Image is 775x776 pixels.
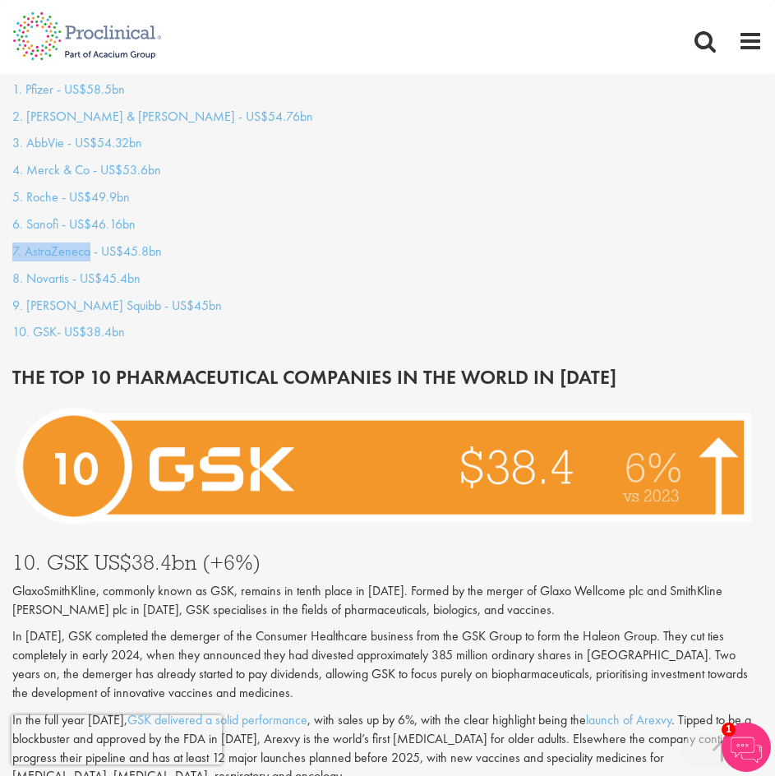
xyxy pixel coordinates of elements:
[586,711,671,728] a: launch of Arexvy
[12,552,763,573] h3: 10. GSK US$38.4bn (+6%)
[12,323,125,340] a: 10. GSK- US$38.4bn
[722,723,736,737] span: 1
[12,188,130,206] a: 5. Roche - US$49.9bn
[12,582,763,620] p: GlaxoSmithKline, commonly known as GSK, remains in tenth place in [DATE]. Formed by the merger of...
[12,297,222,314] a: 9. [PERSON_NAME] Squibb - US$45bn
[12,270,141,287] a: 8. Novartis - US$45.4bn
[12,242,162,260] a: 7. AstraZeneca - US$45.8bn
[12,215,136,233] a: 6. Sanofi - US$46.16bn
[12,367,763,388] h2: THE TOP 10 PHARMACEUTICAL COMPANIES IN THE WORLD IN [DATE]
[12,715,222,764] iframe: reCAPTCHA
[12,627,763,702] p: In [DATE], GSK completed the demerger of the Consumer Healthcare business from the GSK Group to f...
[127,711,307,728] a: GSK delivered a solid performance
[722,723,771,772] img: Chatbot
[12,161,161,178] a: 4. Merck & Co - US$53.6bn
